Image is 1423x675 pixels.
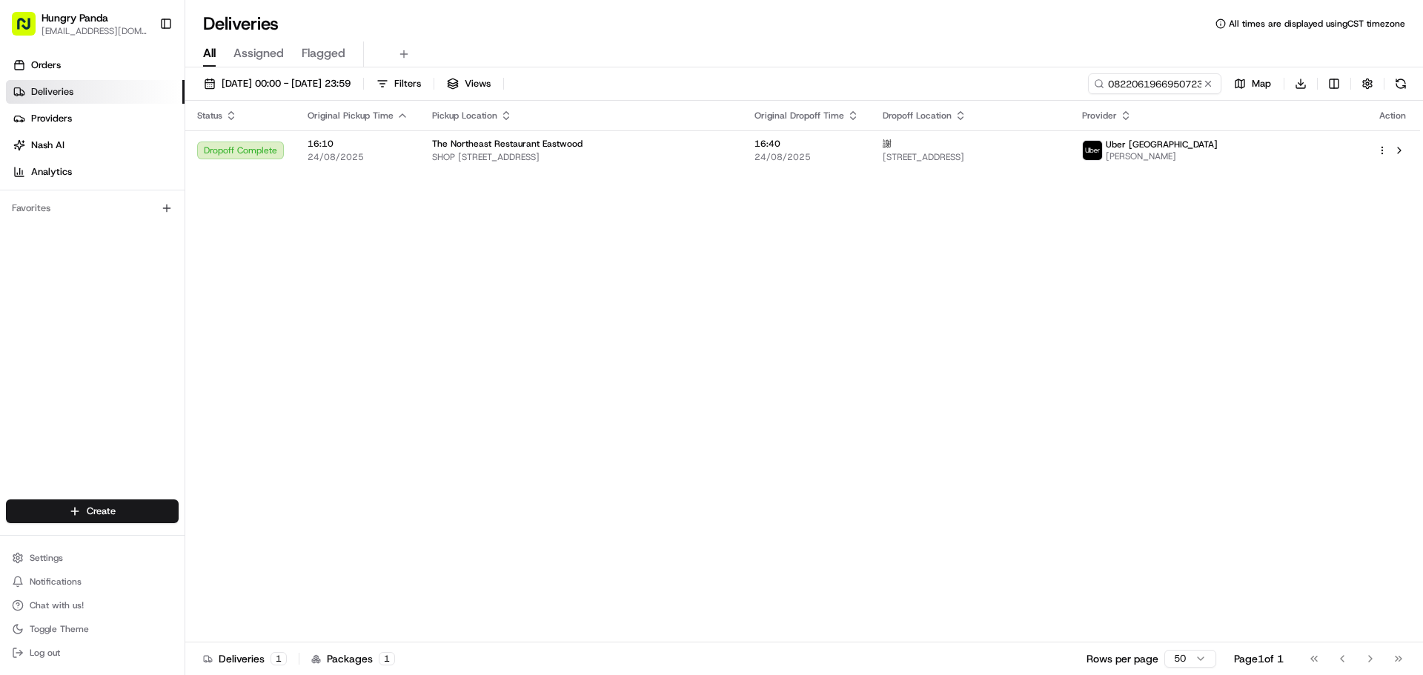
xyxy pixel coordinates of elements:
button: Map [1227,73,1278,94]
span: All [203,44,216,62]
span: Map [1252,77,1271,90]
span: Original Dropoff Time [754,110,844,122]
input: Type to search [1088,73,1221,94]
span: Settings [30,552,63,564]
span: 16:10 [308,138,408,150]
button: Toggle Theme [6,619,179,639]
span: [DATE] 00:00 - [DATE] 23:59 [222,77,351,90]
button: Create [6,499,179,523]
span: Analytics [31,165,72,179]
span: Flagged [302,44,345,62]
p: Rows per page [1087,651,1158,666]
span: [PERSON_NAME] [1106,150,1218,162]
span: [STREET_ADDRESS] [883,151,1058,163]
span: Provider [1082,110,1117,122]
div: 1 [379,652,395,665]
span: Create [87,505,116,518]
a: Analytics [6,160,185,184]
span: Log out [30,647,60,659]
button: [DATE] 00:00 - [DATE] 23:59 [197,73,357,94]
span: Orders [31,59,61,72]
span: 謝 [883,138,892,150]
div: Page 1 of 1 [1234,651,1284,666]
div: Packages [311,651,395,666]
span: Toggle Theme [30,623,89,635]
div: Favorites [6,196,179,220]
span: SHOP [STREET_ADDRESS] [432,151,731,163]
span: Uber [GEOGRAPHIC_DATA] [1106,139,1218,150]
span: Notifications [30,576,82,588]
span: Filters [394,77,421,90]
span: Providers [31,112,72,125]
a: Orders [6,53,185,77]
button: Views [440,73,497,94]
button: Settings [6,548,179,568]
a: Deliveries [6,80,185,104]
span: Deliveries [31,85,73,99]
span: All times are displayed using CST timezone [1229,18,1405,30]
span: 24/08/2025 [308,151,408,163]
span: Assigned [233,44,284,62]
div: Deliveries [203,651,287,666]
button: Log out [6,642,179,663]
button: Hungry Panda [42,10,108,25]
div: 1 [271,652,287,665]
button: Chat with us! [6,595,179,616]
a: Nash AI [6,133,185,157]
span: 16:40 [754,138,859,150]
span: Nash AI [31,139,64,152]
button: [EMAIL_ADDRESS][DOMAIN_NAME] [42,25,147,37]
span: Original Pickup Time [308,110,394,122]
div: Action [1377,110,1408,122]
button: Filters [370,73,428,94]
span: Chat with us! [30,599,84,611]
span: 24/08/2025 [754,151,859,163]
span: Pickup Location [432,110,497,122]
span: Dropoff Location [883,110,952,122]
span: Views [465,77,491,90]
span: The Northeast Restaurant Eastwood [432,138,583,150]
button: Notifications [6,571,179,592]
span: Status [197,110,222,122]
button: Refresh [1390,73,1411,94]
h1: Deliveries [203,12,279,36]
a: Providers [6,107,185,130]
img: uber-new-logo.jpeg [1083,141,1102,160]
button: Hungry Panda[EMAIL_ADDRESS][DOMAIN_NAME] [6,6,153,41]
